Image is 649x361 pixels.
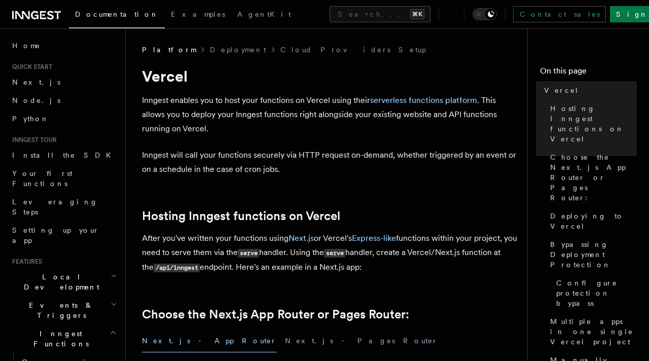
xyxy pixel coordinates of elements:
a: Home [8,37,119,55]
span: Home [12,41,41,51]
span: Inngest Functions [8,329,110,349]
span: Inngest tour [8,136,57,144]
p: Inngest enables you to host your functions on Vercel using their . This allows you to deploy your... [142,93,519,136]
span: Events & Triggers [8,300,111,320]
code: /api/inngest [154,264,200,272]
button: Events & Triggers [8,296,119,324]
span: Next.js [12,78,60,86]
span: AgentKit [237,10,291,18]
a: Choose the Next.js App Router or Pages Router: [546,148,637,207]
p: After you've written your functions using or Vercel's functions within your project, you need to ... [142,231,519,275]
a: Express-like [352,233,396,243]
a: Contact sales [513,6,606,22]
h4: On this page [540,65,637,81]
a: serverless functions platform [370,95,477,105]
span: Leveraging Steps [12,198,98,216]
span: Features [8,258,42,266]
a: Examples [165,3,231,27]
a: Node.js [8,91,119,110]
kbd: ⌘K [410,9,424,19]
button: Inngest Functions [8,324,119,353]
span: Examples [171,10,225,18]
a: Multiple apps in one single Vercel project [546,312,637,351]
a: Your first Functions [8,164,119,193]
a: Setting up your app [8,221,119,249]
button: Search...⌘K [330,6,430,22]
a: Bypassing Deployment Protection [546,235,637,274]
span: Node.js [12,96,60,104]
button: Local Development [8,268,119,296]
span: Multiple apps in one single Vercel project [550,316,637,347]
span: Configure protection bypass [556,278,637,308]
a: Python [8,110,119,128]
span: Local Development [8,272,111,292]
span: Install the SDK [12,151,117,159]
p: Inngest will call your functions securely via HTTP request on-demand, whether triggered by an eve... [142,148,519,176]
span: Hosting Inngest functions on Vercel [550,103,637,144]
span: Platform [142,45,196,55]
span: Documentation [75,10,159,18]
span: Python [12,115,49,123]
a: Install the SDK [8,146,119,164]
button: Next.js - Pages Router [285,330,438,352]
span: Setting up your app [12,226,99,244]
a: Hosting Inngest functions on Vercel [546,99,637,148]
a: Leveraging Steps [8,193,119,221]
span: Your first Functions [12,169,73,188]
a: Choose the Next.js App Router or Pages Router: [142,307,409,321]
span: Deploying to Vercel [550,211,637,231]
a: Deployment [210,45,266,55]
a: Configure protection bypass [552,274,637,312]
code: serve [238,249,259,258]
span: Quick start [8,63,52,71]
span: Bypassing Deployment Protection [550,239,637,270]
a: Next.js [289,233,314,243]
a: Vercel [540,81,637,99]
a: Hosting Inngest functions on Vercel [142,209,340,223]
h1: Vercel [142,67,519,85]
a: Deploying to Vercel [546,207,637,235]
a: AgentKit [231,3,297,27]
button: Toggle dark mode [473,8,497,20]
a: Next.js [8,73,119,91]
button: Next.js - App Router [142,330,277,352]
a: Cloud Providers Setup [280,45,426,55]
span: Vercel [544,85,579,95]
span: Choose the Next.js App Router or Pages Router: [550,152,637,203]
code: serve [324,249,345,258]
a: Documentation [69,3,165,28]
